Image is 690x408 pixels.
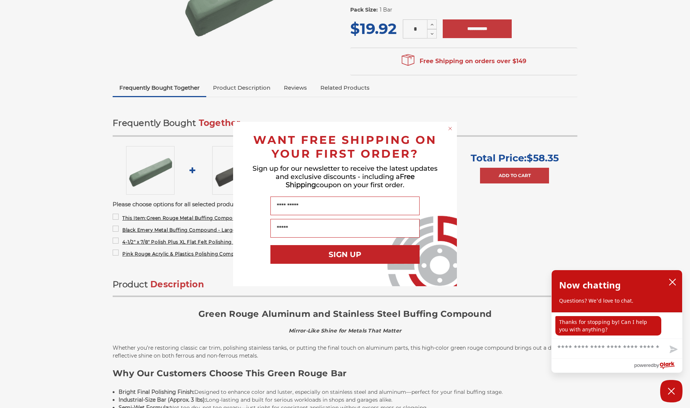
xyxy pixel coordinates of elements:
h2: Now chatting [559,278,621,293]
span: Sign up for our newsletter to receive the latest updates and exclusive discounts - including a co... [253,164,437,189]
div: olark chatbox [551,270,683,373]
span: Free Shipping [286,173,415,189]
p: Questions? We'd love to chat. [559,297,675,305]
span: WANT FREE SHIPPING ON YOUR FIRST ORDER? [253,133,437,161]
button: close chatbox [667,276,678,288]
button: Close Chatbox [660,380,683,402]
p: Thanks for stopping by! Can I help you with anything? [555,316,661,336]
button: SIGN UP [270,245,420,264]
button: Close dialog [446,125,454,132]
span: by [654,361,659,370]
button: Send message [664,341,682,358]
span: powered [634,361,653,370]
a: Powered by Olark [634,359,682,373]
div: chat [552,312,682,339]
